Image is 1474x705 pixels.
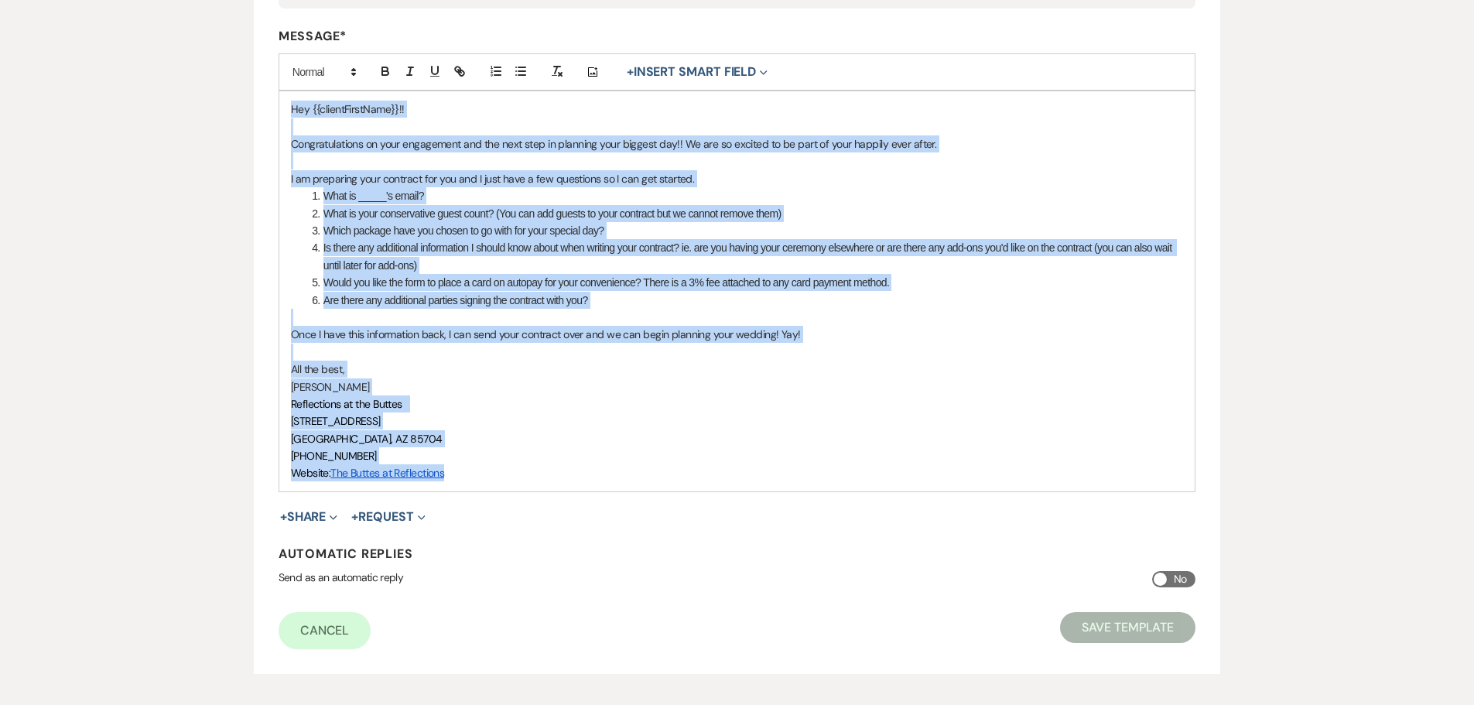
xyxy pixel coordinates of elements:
[291,326,1184,343] p: Once I have this information back, I can send your contract over and we can begin planning your w...
[621,63,773,81] button: Insert Smart Field
[1174,570,1187,589] span: No
[351,511,425,523] button: Request
[279,28,1196,44] label: Message*
[307,205,1184,222] li: What is your conservative guest count? (You can add guests to your contract but we cannot remove ...
[291,414,381,428] span: [STREET_ADDRESS]
[330,466,444,480] a: The Buttes at Reflections
[280,511,338,523] button: Share
[291,432,443,446] span: [GEOGRAPHIC_DATA], AZ 85704
[291,378,1184,395] p: [PERSON_NAME]
[291,101,1184,118] p: Hey {{clientFirstName}}!!
[307,292,1184,309] li: Are there any additional parties signing the contract with you?
[279,612,371,649] a: Cancel
[291,397,408,411] span: Reflections at the Buttes
[1060,612,1195,643] button: Save Template
[291,361,1184,378] p: All the best,
[307,222,1184,239] li: Which package have you chosen to go with for your special day?
[307,239,1184,274] li: Is there any additional information I should know about when writing your contract? ie. are you h...
[291,466,331,480] span: Website:
[351,511,358,523] span: +
[291,170,1184,187] p: I am preparing your contract for you and I just have a few questions so I can get started.
[307,187,1184,204] li: What is _____'s email?
[627,66,634,78] span: +
[291,135,1184,152] p: Congratulations on your engagement and the next step in planning your biggest day!! We are so exc...
[307,274,1184,291] li: Would you like the form to place a card on autopay for your convenience? There is a 3% fee attach...
[279,546,1196,562] h4: Automatic Replies
[291,449,377,463] span: [PHONE_NUMBER]
[279,570,403,584] span: Send as an automatic reply
[280,511,287,523] span: +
